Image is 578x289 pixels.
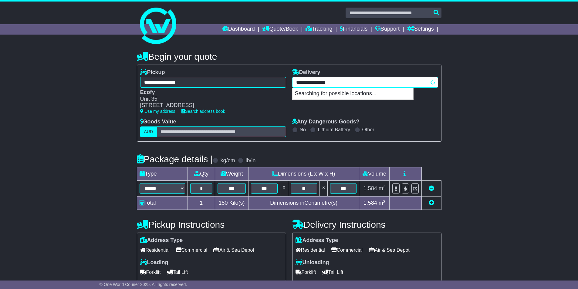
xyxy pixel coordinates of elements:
span: 1.584 [363,185,377,191]
a: Settings [407,24,434,35]
td: x [319,181,327,197]
td: Type [137,167,188,181]
span: Tail Lift [322,267,343,277]
td: Volume [359,167,390,181]
span: m [379,200,386,206]
label: Loading [140,259,168,266]
label: Address Type [140,237,183,244]
span: © One World Courier 2025. All rights reserved. [100,282,187,287]
a: Dashboard [222,24,255,35]
span: Residential [296,245,325,255]
a: Tracking [306,24,332,35]
sup: 3 [383,185,386,189]
label: No [300,127,306,133]
sup: 3 [383,199,386,204]
span: Forklift [296,267,316,277]
label: Any Dangerous Goods? [292,119,360,125]
label: Pickup [140,69,165,76]
div: Unit 35 [140,96,280,102]
td: Total [137,197,188,210]
td: Qty [188,167,215,181]
a: Quote/Book [262,24,298,35]
span: Air & Sea Depot [213,245,254,255]
p: Searching for possible locations... [292,88,413,99]
a: Search address book [181,109,225,114]
span: Commercial [331,245,363,255]
h4: Begin your quote [137,52,441,62]
span: m [379,185,386,191]
span: 150 [219,200,228,206]
label: Unloading [296,259,329,266]
td: x [280,181,288,197]
span: Residential [140,245,170,255]
label: AUD [140,126,157,137]
a: Support [375,24,400,35]
td: Dimensions (L x W x H) [248,167,359,181]
td: 1 [188,197,215,210]
td: Weight [215,167,248,181]
td: Kilo(s) [215,197,248,210]
label: Other [362,127,374,133]
div: [STREET_ADDRESS] [140,102,280,109]
label: Goods Value [140,119,176,125]
label: Address Type [296,237,338,244]
a: Use my address [140,109,175,114]
span: 1.584 [363,200,377,206]
a: Financials [340,24,367,35]
h4: Pickup Instructions [137,220,286,230]
h4: Package details | [137,154,213,164]
span: Air & Sea Depot [369,245,410,255]
span: Tail Lift [167,267,188,277]
label: Lithium Battery [318,127,350,133]
a: Add new item [429,200,434,206]
td: Dimensions in Centimetre(s) [248,197,359,210]
div: Ecofy [140,89,280,96]
label: kg/cm [220,157,235,164]
span: Forklift [140,267,161,277]
h4: Delivery Instructions [292,220,441,230]
span: Commercial [176,245,207,255]
label: lb/in [245,157,255,164]
a: Remove this item [429,185,434,191]
label: Delivery [292,69,320,76]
